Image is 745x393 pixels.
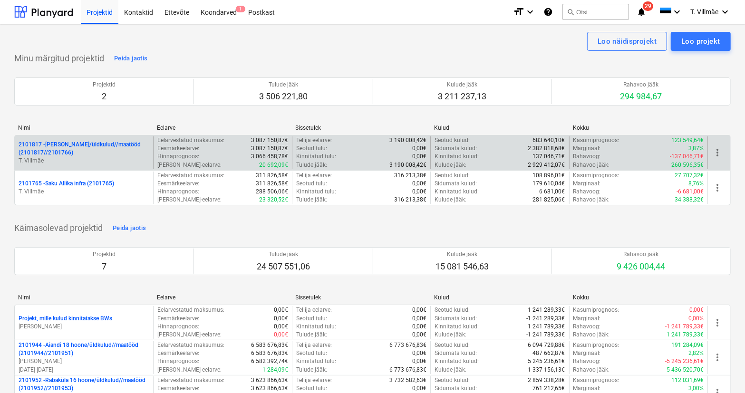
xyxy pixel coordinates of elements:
p: Seotud tulu : [296,384,327,393]
p: 0,00€ [412,349,426,357]
p: Kinnitatud kulud : [435,323,479,331]
p: 3 087 150,87€ [251,136,288,144]
p: Tulude jääk : [296,366,327,374]
p: Eesmärkeelarve : [157,384,199,393]
div: Sissetulek [296,125,427,131]
p: [PERSON_NAME]-eelarve : [157,161,222,169]
p: Sidumata kulud : [435,144,477,153]
p: 137 046,71€ [533,153,565,161]
p: Kulude jääk : [435,331,466,339]
p: 108 896,01€ [533,172,565,180]
p: Eesmärkeelarve : [157,180,199,188]
i: keyboard_arrow_down [524,6,536,18]
p: 3 732 582,63€ [389,376,426,384]
p: 0,00€ [412,384,426,393]
p: 3 190 008,42€ [389,161,426,169]
span: more_vert [712,182,723,193]
div: Sissetulek [296,294,427,301]
p: Hinnaprognoos : [157,357,199,365]
p: Kasumiprognoos : [573,341,619,349]
p: Hinnaprognoos : [157,188,199,196]
p: 9 426 004,44 [617,261,665,272]
p: 2 859 338,28€ [528,376,565,384]
p: Marginaal : [573,180,601,188]
p: -5 245 236,61€ [665,357,704,365]
p: Kinnitatud tulu : [296,188,336,196]
p: Kinnitatud tulu : [296,153,336,161]
p: Seotud kulud : [435,341,470,349]
p: 34 388,32€ [675,196,704,204]
button: Loo projekt [671,32,731,51]
div: Loo näidisprojekt [598,35,657,48]
p: Seotud kulud : [435,376,470,384]
p: 123 549,64€ [671,136,704,144]
span: search [567,8,574,16]
p: Rahavoo jääk [620,81,662,89]
p: 0,00€ [274,306,288,314]
p: Rahavoog : [573,357,601,365]
p: 1 241 789,33€ [667,331,704,339]
p: 3,00% [688,384,704,393]
p: [DATE] - [DATE] [19,366,149,374]
p: 5 245 236,61€ [528,357,565,365]
p: 2101952 - Rabaküla 16 hoone/üldkulud//maatööd (2101952//2101953) [19,376,149,393]
p: Projektid [93,250,116,259]
div: Kulud [434,125,565,131]
p: 281 825,06€ [533,196,565,204]
span: more_vert [712,147,723,158]
p: Kinnitatud tulu : [296,357,336,365]
p: 288 506,06€ [256,188,288,196]
p: 3 066 458,78€ [251,153,288,161]
p: [PERSON_NAME] [19,357,149,365]
p: Seotud kulud : [435,306,470,314]
div: Nimi [18,125,149,131]
i: keyboard_arrow_down [719,6,731,18]
p: Tellija eelarve : [296,172,332,180]
p: Hinnaprognoos : [157,153,199,161]
p: 0,00€ [274,315,288,323]
p: Seotud tulu : [296,180,327,188]
p: 1 241 289,33€ [528,306,565,314]
button: Loo näidisprojekt [587,32,667,51]
p: Rahavoo jääk : [573,161,610,169]
p: -1 241 289,33€ [527,315,565,323]
p: 1 337 156,13€ [528,366,565,374]
p: Eelarvestatud maksumus : [157,172,224,180]
p: Seotud tulu : [296,144,327,153]
p: 1 284,09€ [262,366,288,374]
p: Rahavoo jääk [617,250,665,259]
p: 761 212,65€ [533,384,565,393]
p: -1 241 789,33€ [527,331,565,339]
p: 0,00€ [689,306,704,314]
p: 27 707,32€ [675,172,704,180]
p: Seotud kulud : [435,172,470,180]
p: Sidumata kulud : [435,349,477,357]
p: 0,00€ [412,306,426,314]
p: Kulude jääk [438,81,486,89]
p: Minu märgitud projektid [14,53,104,64]
p: 6 583 676,83€ [251,341,288,349]
p: 3 623 866,63€ [251,384,288,393]
p: [PERSON_NAME] [19,323,149,331]
p: 3 211 237,13 [438,91,486,102]
p: Sidumata kulud : [435,384,477,393]
p: Projekt, mille kulud kinnitatakse BWs [19,315,112,323]
p: 191 284,09€ [671,341,704,349]
p: 2101765 - Saku Allika infra (2101765) [19,180,114,188]
button: Peida jaotis [112,51,150,66]
p: Projektid [93,81,116,89]
div: Nimi [18,294,149,301]
div: Kulud [434,294,565,301]
p: 6 773 676,83€ [389,341,426,349]
p: 0,00€ [412,180,426,188]
p: Kinnitatud kulud : [435,188,479,196]
p: Rahavoog : [573,323,601,331]
button: Peida jaotis [110,220,148,236]
p: Käimasolevad projektid [14,222,103,234]
p: 311 826,58€ [256,172,288,180]
p: 6 094 729,88€ [528,341,565,349]
p: -6 681,00€ [677,188,704,196]
p: Eelarvestatud maksumus : [157,376,224,384]
p: -1 241 789,33€ [665,323,704,331]
p: Sidumata kulud : [435,315,477,323]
